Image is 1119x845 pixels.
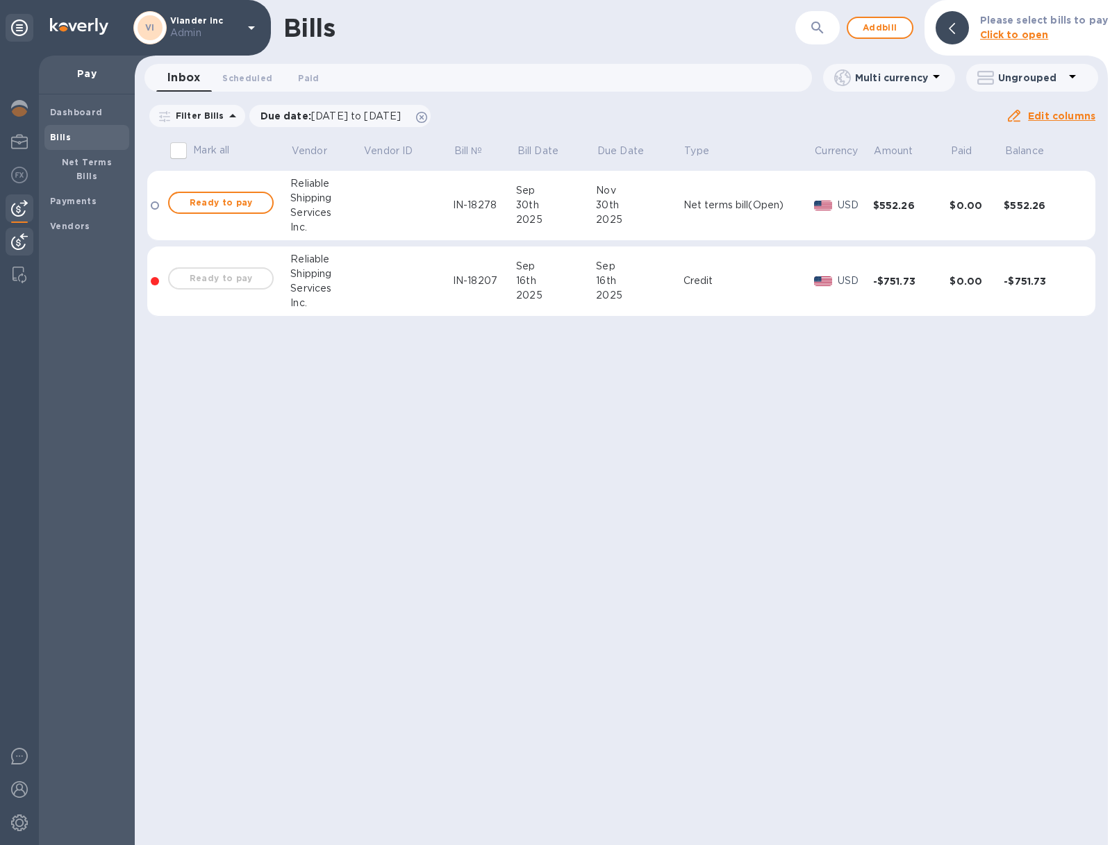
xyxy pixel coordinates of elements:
[11,133,28,150] img: My Profile
[364,144,431,158] span: Vendor ID
[145,22,155,33] b: VI
[290,220,363,235] div: Inc.
[597,144,644,158] p: Due Date
[290,296,363,310] div: Inc.
[874,144,931,158] span: Amount
[815,144,858,158] p: Currency
[1004,199,1081,212] div: $552.26
[596,212,683,227] div: 2025
[998,71,1064,85] p: Ungrouped
[168,192,274,214] button: Ready to pay
[950,274,1004,288] div: $0.00
[683,274,814,288] div: Credit
[290,267,363,281] div: Shipping
[249,105,431,127] div: Due date:[DATE] to [DATE]
[951,144,990,158] span: Paid
[516,274,596,288] div: 16th
[873,199,950,212] div: $552.26
[364,144,413,158] p: Vendor ID
[311,110,401,122] span: [DATE] to [DATE]
[6,14,33,42] div: Unpin categories
[517,144,577,158] span: Bill Date
[683,198,749,212] div: Net terms bill
[516,198,596,212] div: 30th
[814,276,833,286] img: USD
[283,13,335,42] h1: Bills
[838,198,872,212] p: USD
[453,274,516,288] div: IN-18207
[838,274,872,288] p: USD
[170,16,240,40] p: Viander inc
[1005,144,1062,158] span: Balance
[181,194,261,211] span: Ready to pay
[596,274,683,288] div: 16th
[50,67,124,81] p: Pay
[50,196,97,206] b: Payments
[950,199,1004,212] div: $0.00
[683,198,814,212] div: (Open)
[62,157,113,181] b: Net Terms Bills
[453,198,516,212] div: IN-18278
[50,132,71,142] b: Bills
[50,18,108,35] img: Logo
[50,107,103,117] b: Dashboard
[260,109,408,123] p: Due date :
[873,274,950,288] div: -$751.73
[167,68,200,87] span: Inbox
[859,19,901,36] span: Add bill
[847,17,913,39] button: Addbill
[516,259,596,274] div: Sep
[50,221,90,231] b: Vendors
[980,15,1108,26] b: Please select bills to pay
[517,144,558,158] p: Bill Date
[454,144,483,158] p: Bill №
[874,144,913,158] p: Amount
[855,71,928,85] p: Multi currency
[1028,110,1095,122] u: Edit columns
[980,29,1049,40] b: Click to open
[516,212,596,227] div: 2025
[596,259,683,274] div: Sep
[170,110,224,122] p: Filter Bills
[292,144,345,158] span: Vendor
[222,71,272,85] span: Scheduled
[1004,274,1081,288] div: -$751.73
[684,144,709,158] p: Type
[684,144,727,158] span: Type
[454,144,501,158] span: Bill №
[516,288,596,303] div: 2025
[1005,144,1044,158] p: Balance
[298,71,319,85] span: Paid
[290,281,363,296] div: Services
[292,144,327,158] p: Vendor
[597,144,662,158] span: Due Date
[290,206,363,220] div: Services
[193,143,229,158] p: Mark all
[516,183,596,198] div: Sep
[596,198,683,212] div: 30th
[170,26,240,40] p: Admin
[290,252,363,267] div: Reliable
[290,191,363,206] div: Shipping
[290,176,363,191] div: Reliable
[596,288,683,303] div: 2025
[951,144,972,158] p: Paid
[11,167,28,183] img: Foreign exchange
[596,183,683,198] div: Nov
[814,201,833,210] img: USD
